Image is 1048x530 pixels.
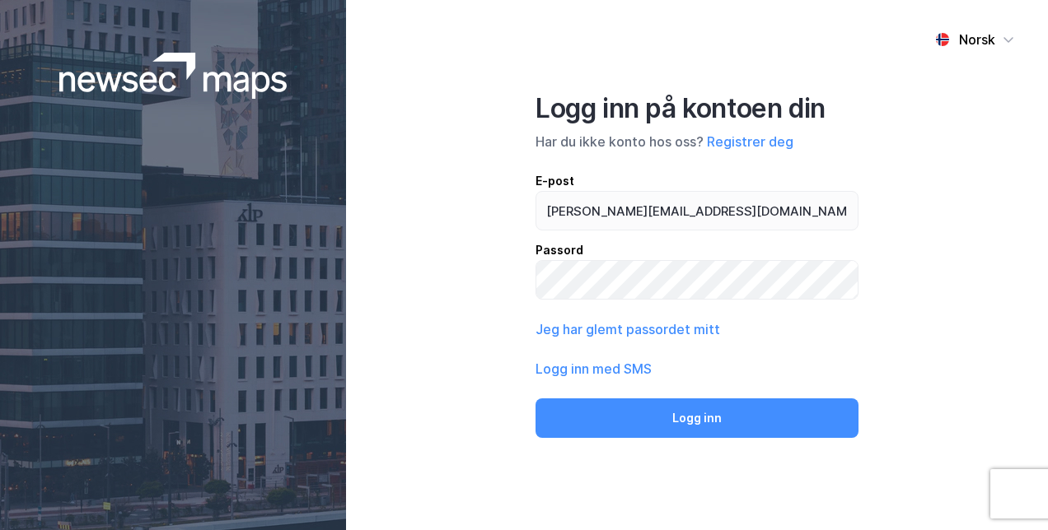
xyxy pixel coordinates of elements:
iframe: Chat Widget [966,451,1048,530]
button: Registrer deg [707,132,793,151]
button: Jeg har glemt passordet mitt [536,319,720,339]
div: Passord [536,240,859,260]
div: Norsk [959,30,995,49]
button: Logg inn med SMS [536,359,652,379]
div: E-post [536,171,859,191]
button: Logg inn [536,398,859,438]
div: Har du ikke konto hos oss? [536,132,859,151]
img: logoWhite.bf58a803f64e89776f2b079ca2356427.svg [59,53,288,99]
div: Logg inn på kontoen din [536,92,859,125]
